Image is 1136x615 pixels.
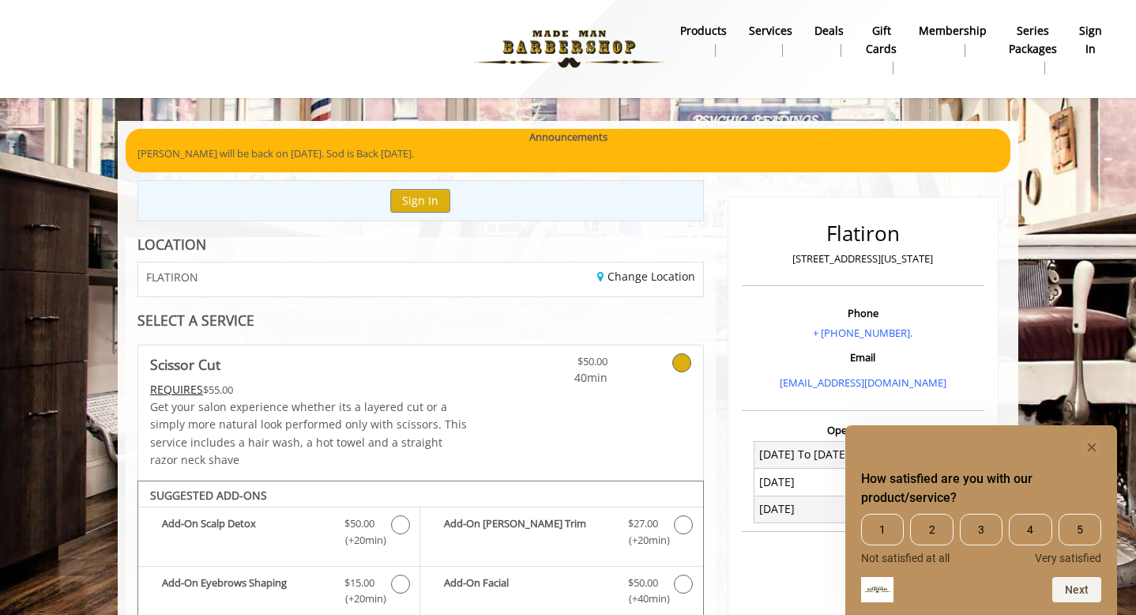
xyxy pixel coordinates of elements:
[1035,552,1101,564] span: Very satisfied
[461,6,678,92] img: Made Man Barbershop logo
[162,575,329,608] b: Add-On Eyebrows Shaping
[861,514,904,545] span: 1
[150,382,203,397] span: This service needs some Advance to be paid before we block your appointment
[619,590,666,607] span: (+40min )
[738,20,803,61] a: ServicesServices
[754,496,863,523] td: [DATE]
[861,514,1101,564] div: How satisfied are you with our product/service? Select an option from 1 to 5, with 1 being Not sa...
[428,575,694,612] label: Add-On Facial
[814,22,844,40] b: Deals
[344,515,374,532] span: $50.00
[137,145,999,162] p: [PERSON_NAME] will be back on [DATE]. Sod is Back [DATE].
[746,307,980,319] h3: Phone
[1052,577,1101,602] button: Next question
[150,381,468,398] div: $55.00
[669,20,738,61] a: Productsproducts
[428,515,694,553] label: Add-On Beard Trim
[742,424,984,436] h3: Opening Hours
[514,369,607,387] span: 40min
[628,575,658,591] span: $50.00
[137,313,704,328] div: SELECT A SERVICE
[1079,22,1102,58] b: sign in
[1009,22,1057,58] b: Series packages
[960,514,1002,545] span: 3
[680,22,727,40] b: products
[529,129,607,145] b: Announcements
[866,22,897,58] b: gift cards
[150,398,468,470] p: Get your salon experience whether its a layered cut or a simply more natural look performed only ...
[150,488,267,503] b: SUGGESTED ADD-ONS
[619,532,666,549] span: (+20min )
[344,575,374,591] span: $15.00
[855,20,908,78] a: Gift cardsgift cards
[1059,514,1101,545] span: 5
[861,552,950,564] span: Not satisfied at all
[597,269,695,284] a: Change Location
[628,515,658,532] span: $27.00
[746,251,980,267] p: [STREET_ADDRESS][US_STATE]
[998,20,1068,78] a: Series packagesSeries packages
[514,345,607,387] a: $50.00
[910,514,953,545] span: 2
[919,22,987,40] b: Membership
[337,590,383,607] span: (+20min )
[444,575,611,608] b: Add-On Facial
[749,22,792,40] b: Services
[146,515,412,553] label: Add-On Scalp Detox
[1068,20,1113,61] a: sign insign in
[390,189,450,212] button: Sign In
[908,20,998,61] a: MembershipMembership
[746,222,980,245] h2: Flatiron
[861,470,1101,507] h2: How satisfied are you with our product/service? Select an option from 1 to 5, with 1 being Not sa...
[444,515,611,549] b: Add-On [PERSON_NAME] Trim
[754,441,863,468] td: [DATE] To [DATE]
[813,326,912,340] a: + [PHONE_NUMBER].
[137,235,206,254] b: LOCATION
[146,271,198,283] span: FLATIRON
[803,20,855,61] a: DealsDeals
[150,353,220,375] b: Scissor Cut
[754,469,863,496] td: [DATE]
[146,575,412,612] label: Add-On Eyebrows Shaping
[861,438,1101,602] div: How satisfied are you with our product/service? Select an option from 1 to 5, with 1 being Not sa...
[1082,438,1101,457] button: Hide survey
[746,352,980,363] h3: Email
[1009,514,1051,545] span: 4
[162,515,329,549] b: Add-On Scalp Detox
[780,375,946,390] a: [EMAIL_ADDRESS][DOMAIN_NAME]
[337,532,383,549] span: (+20min )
